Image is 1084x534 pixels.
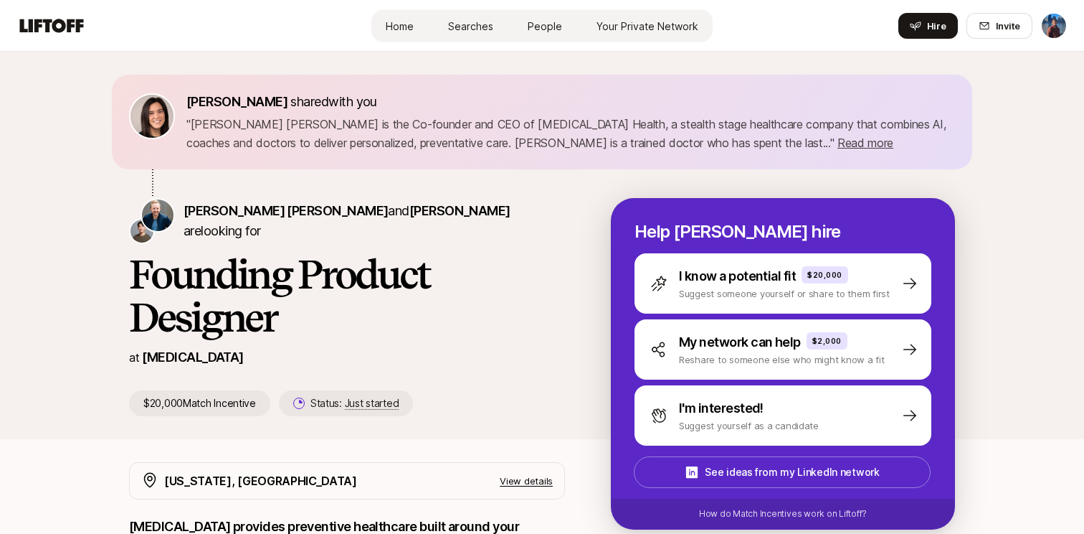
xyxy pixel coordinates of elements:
p: [US_STATE], [GEOGRAPHIC_DATA] [164,472,357,490]
p: See ideas from my LinkedIn network [705,464,879,481]
p: Help [PERSON_NAME] hire [634,222,931,242]
p: View details [500,474,553,488]
p: Suggest yourself as a candidate [679,418,819,433]
span: [PERSON_NAME] [409,203,510,218]
img: Sagan Schultz [142,200,173,231]
button: See ideas from my LinkedIn network [634,456,931,488]
button: Invite [966,13,1032,39]
span: Hire [927,19,946,33]
span: Home [386,18,414,33]
span: People [528,18,562,33]
p: Reshare to someone else who might know a fit [679,352,885,367]
span: and [388,203,510,218]
span: [PERSON_NAME] [PERSON_NAME] [184,203,388,218]
p: $20,000 Match Incentive [129,390,270,416]
a: Searches [437,12,505,39]
img: Dhruvil Shah [1042,14,1066,38]
img: 71d7b91d_d7cb_43b4_a7ea_a9b2f2cc6e03.jpg [130,95,173,138]
span: Just started [345,397,399,410]
button: Hire [898,13,958,39]
p: [MEDICAL_DATA] [142,347,243,367]
a: Your Private Network [585,12,710,39]
p: Status: [310,395,399,412]
p: I know a potential fit [679,266,796,286]
p: I'm interested! [679,398,764,418]
p: $20,000 [807,269,842,281]
p: " [PERSON_NAME] [PERSON_NAME] is the Co-founder and CEO of [MEDICAL_DATA] Health, a stealth stage... [186,115,955,152]
p: My network can help [679,332,801,352]
p: How do Match Incentives work on Liftoff? [699,507,867,520]
span: Invite [996,19,1020,33]
span: [PERSON_NAME] [186,94,287,109]
p: shared [186,92,383,112]
p: Suggest someone yourself or share to them first [679,286,890,301]
button: Dhruvil Shah [1041,13,1067,39]
span: Read more [837,136,893,150]
span: Searches [448,18,493,33]
img: David Deng [130,220,153,243]
span: with you [328,94,377,109]
h1: Founding Product Designer [129,253,565,339]
p: $2,000 [812,335,842,347]
p: at [129,348,139,367]
span: Your Private Network [596,18,698,33]
a: Home [374,12,425,39]
a: People [516,12,574,39]
p: are looking for [184,201,565,241]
